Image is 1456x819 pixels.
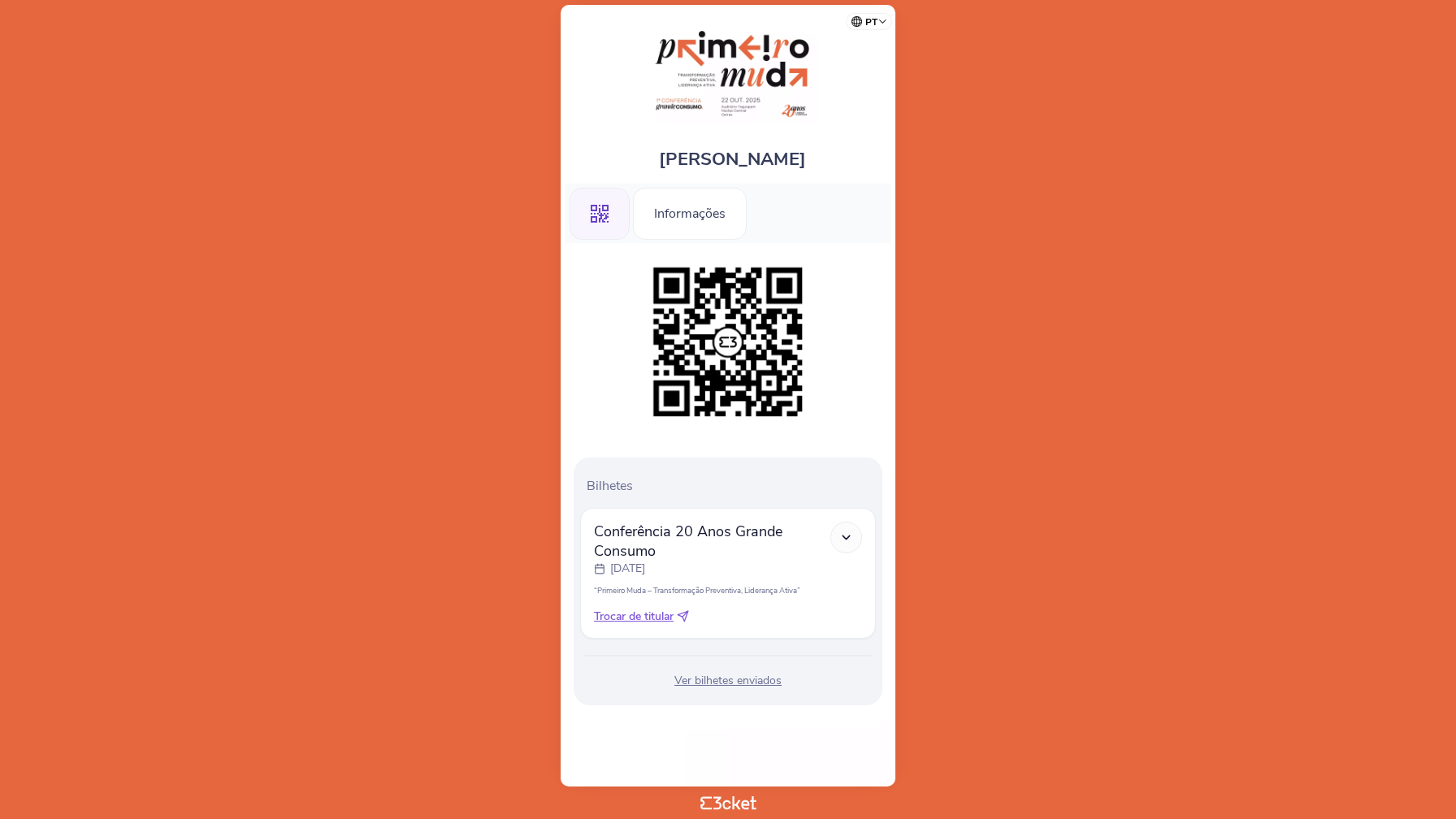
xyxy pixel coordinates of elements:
[659,147,806,171] span: [PERSON_NAME]
[594,522,830,561] span: Conferência 20 Anos Grande Consumo
[587,477,876,495] p: Bilhetes
[610,561,645,577] p: [DATE]
[633,188,747,240] div: Informações
[580,673,876,689] div: Ver bilhetes enviados
[594,585,862,596] p: “Primeiro Muda – Transformação Preventiva, Liderança Ativa”
[638,21,818,123] img: Primeiro Muda - Conferência 20 Anos Grande Consumo
[633,203,747,221] a: Informações
[594,609,674,625] span: Trocar de titular
[645,259,811,425] img: 9f44255e132b455e9c943ef0ac7908ac.png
